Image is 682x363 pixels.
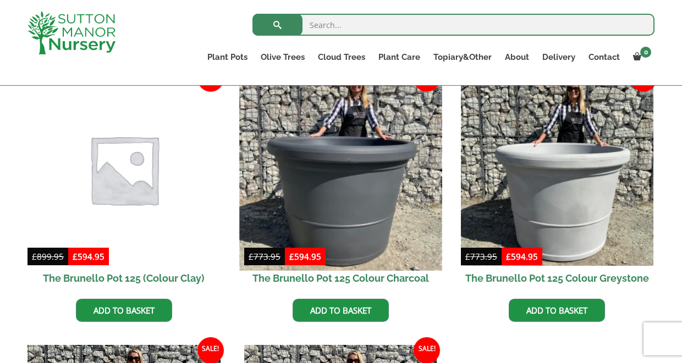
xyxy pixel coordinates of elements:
[506,251,538,262] bdi: 594.95
[498,49,536,65] a: About
[32,251,64,262] bdi: 899.95
[506,251,511,262] span: £
[465,251,497,262] bdi: 773.95
[626,49,654,65] a: 0
[289,251,294,262] span: £
[427,49,498,65] a: Topiary&Other
[252,14,654,36] input: Search...
[372,49,427,65] a: Plant Care
[244,73,437,291] a: Sale! The Brunello Pot 125 Colour Charcoal
[640,47,651,58] span: 0
[461,266,654,291] h2: The Brunello Pot 125 Colour Greystone
[201,49,254,65] a: Plant Pots
[73,251,105,262] bdi: 594.95
[582,49,626,65] a: Contact
[536,49,582,65] a: Delivery
[73,251,78,262] span: £
[28,73,221,266] img: Placeholder
[28,73,221,291] a: Sale! The Brunello Pot 125 (Colour Clay)
[254,49,311,65] a: Olive Trees
[465,251,470,262] span: £
[244,266,437,291] h2: The Brunello Pot 125 Colour Charcoal
[32,251,37,262] span: £
[239,68,442,270] img: The Brunello Pot 125 Colour Charcoal
[28,266,221,291] h2: The Brunello Pot 125 (Colour Clay)
[461,73,654,291] a: Sale! The Brunello Pot 125 Colour Greystone
[293,299,389,322] a: Add to basket: “The Brunello Pot 125 Colour Charcoal”
[461,73,654,266] img: The Brunello Pot 125 Colour Greystone
[76,299,172,322] a: Add to basket: “The Brunello Pot 125 (Colour Clay)”
[311,49,372,65] a: Cloud Trees
[289,251,321,262] bdi: 594.95
[28,11,116,54] img: logo
[249,251,280,262] bdi: 773.95
[509,299,605,322] a: Add to basket: “The Brunello Pot 125 Colour Greystone”
[249,251,254,262] span: £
